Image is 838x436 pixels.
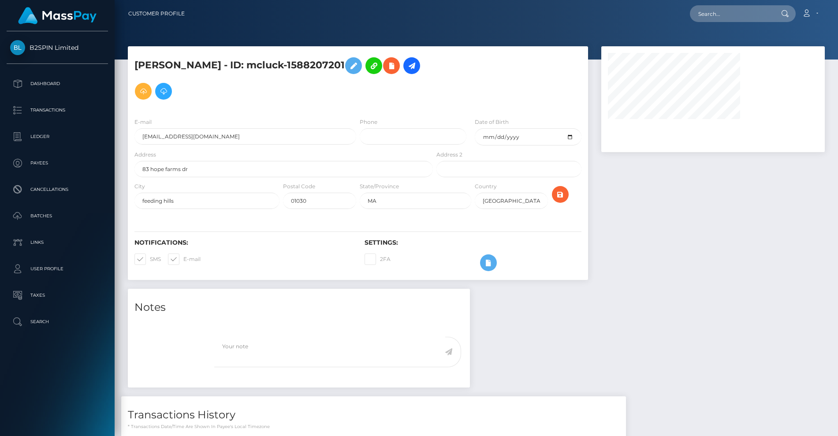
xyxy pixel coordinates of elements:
p: Taxes [10,289,104,302]
label: Postal Code [283,183,315,190]
p: Payees [10,157,104,170]
p: User Profile [10,262,104,276]
a: Payees [7,152,108,174]
label: City [134,183,145,190]
label: 2FA [365,253,391,265]
label: E-mail [168,253,201,265]
p: Links [10,236,104,249]
a: User Profile [7,258,108,280]
a: Transactions [7,99,108,121]
p: * Transactions date/time are shown in payee's local timezone [128,423,619,430]
h4: Notes [134,300,463,315]
label: E-mail [134,118,152,126]
span: B2SPIN Limited [7,44,108,52]
a: Initiate Payout [403,57,420,74]
label: Address 2 [436,151,462,159]
a: Taxes [7,284,108,306]
input: Search... [690,5,773,22]
h5: [PERSON_NAME] - ID: mcluck-1588207201 [134,53,428,104]
a: Batches [7,205,108,227]
p: Search [10,315,104,328]
p: Ledger [10,130,104,143]
label: Phone [360,118,377,126]
p: Transactions [10,104,104,117]
label: Country [475,183,497,190]
img: B2SPIN Limited [10,40,25,55]
a: Customer Profile [128,4,185,23]
p: Dashboard [10,77,104,90]
label: State/Province [360,183,399,190]
p: Batches [10,209,104,223]
a: Search [7,311,108,333]
a: Cancellations [7,179,108,201]
h6: Settings: [365,239,581,246]
a: Links [7,231,108,253]
h6: Notifications: [134,239,351,246]
img: MassPay Logo [18,7,97,24]
label: SMS [134,253,161,265]
label: Date of Birth [475,118,509,126]
a: Ledger [7,126,108,148]
label: Address [134,151,156,159]
p: Cancellations [10,183,104,196]
a: Dashboard [7,73,108,95]
h4: Transactions History [128,407,619,423]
